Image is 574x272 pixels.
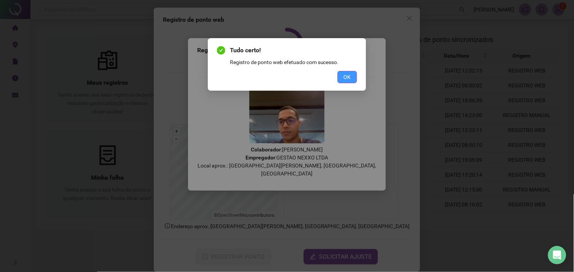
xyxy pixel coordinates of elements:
[230,58,357,66] div: Registro de ponto web efetuado com sucesso.
[548,246,566,264] div: Open Intercom Messenger
[230,46,357,55] span: Tudo certo!
[344,73,351,81] span: OK
[217,46,225,55] span: check-circle
[338,71,357,83] button: OK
